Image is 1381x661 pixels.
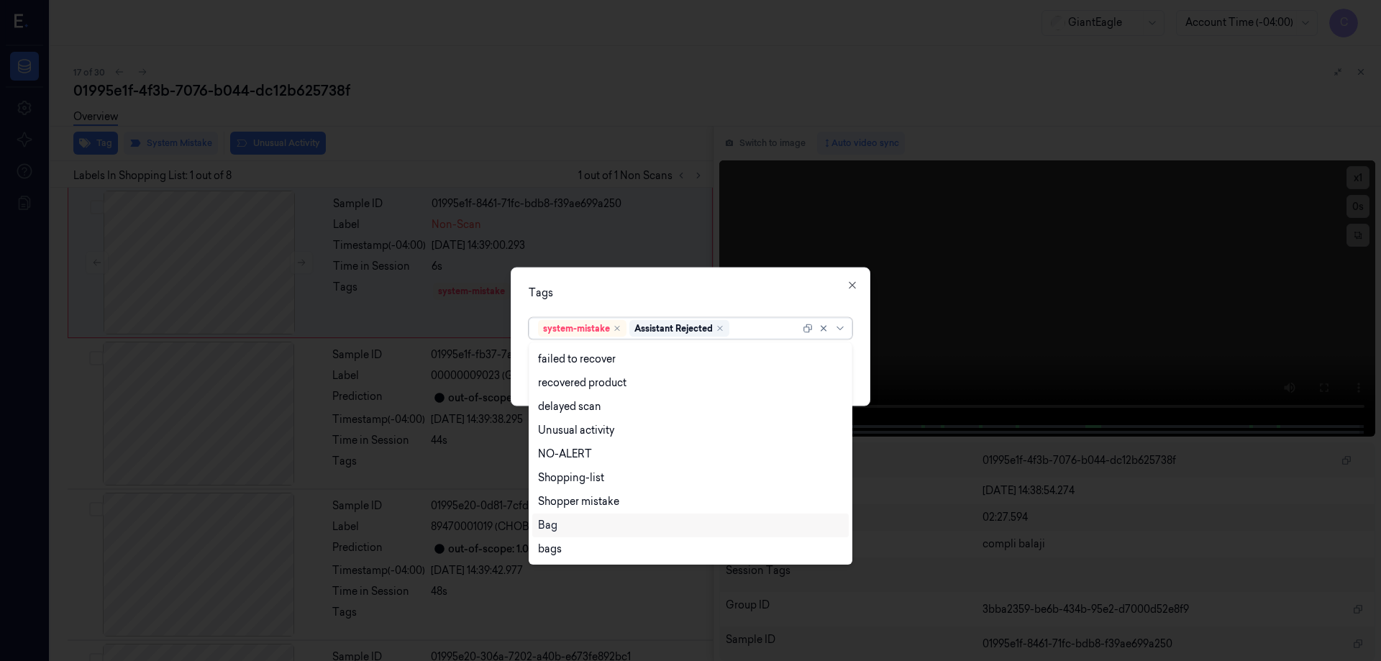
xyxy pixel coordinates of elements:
div: Shopper mistake [538,494,619,509]
div: Remove ,Assistant Rejected [716,324,724,332]
div: Tags [529,285,852,300]
div: system-mistake [543,322,610,334]
div: recovered product [538,375,626,391]
div: Remove ,system-mistake [613,324,621,332]
div: failed to recover [538,352,616,367]
div: bags [538,542,562,557]
div: delayed scan [538,399,601,414]
div: Bag [538,518,557,533]
div: Shopping-list [538,470,604,486]
div: Assistant Rejected [634,322,713,334]
div: Unusual activity [538,423,614,438]
div: NO-ALERT [538,447,592,462]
